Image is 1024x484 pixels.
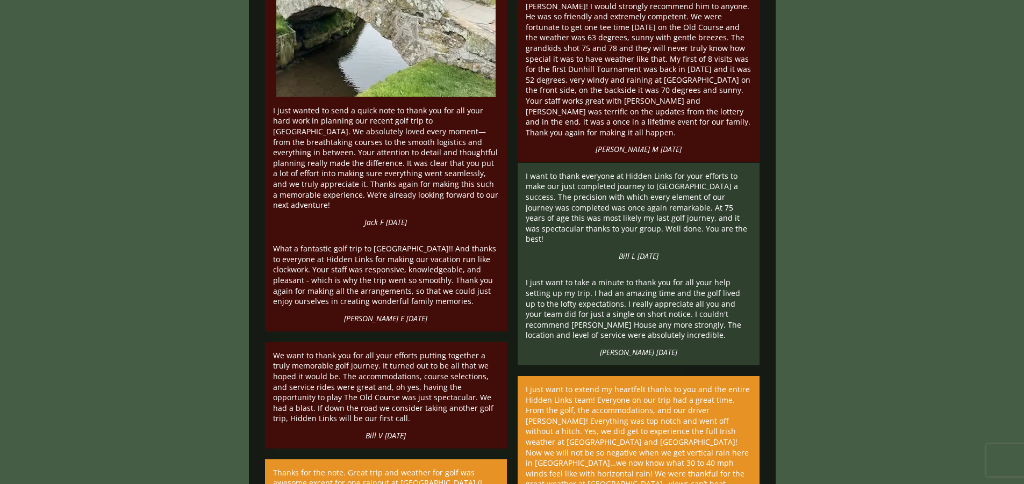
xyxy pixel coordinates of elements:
span: Bill V [DATE] [273,430,499,440]
p: I just want to take a minute to thank you for all your help setting up my trip. I had an amazing ... [526,277,751,341]
span: [PERSON_NAME] [DATE] [526,347,751,357]
p: I want to thank everyone at Hidden Links for your efforts to make our just completed journey to [... [526,171,751,244]
p: What a fantastic golf trip to [GEOGRAPHIC_DATA]!! And thanks to everyone at Hidden Links for maki... [273,243,499,307]
p: I just wanted to send a quick note to thank you for all your hard work in planning our recent gol... [273,105,499,211]
span: Jack F [DATE] [273,217,499,227]
span: [PERSON_NAME] M [DATE] [526,144,751,154]
p: We want to thank you for all your efforts putting together a truly memorable golf journey. It tur... [273,350,499,424]
span: [PERSON_NAME] E [DATE] [273,313,499,323]
span: Bill L [DATE] [526,251,751,261]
